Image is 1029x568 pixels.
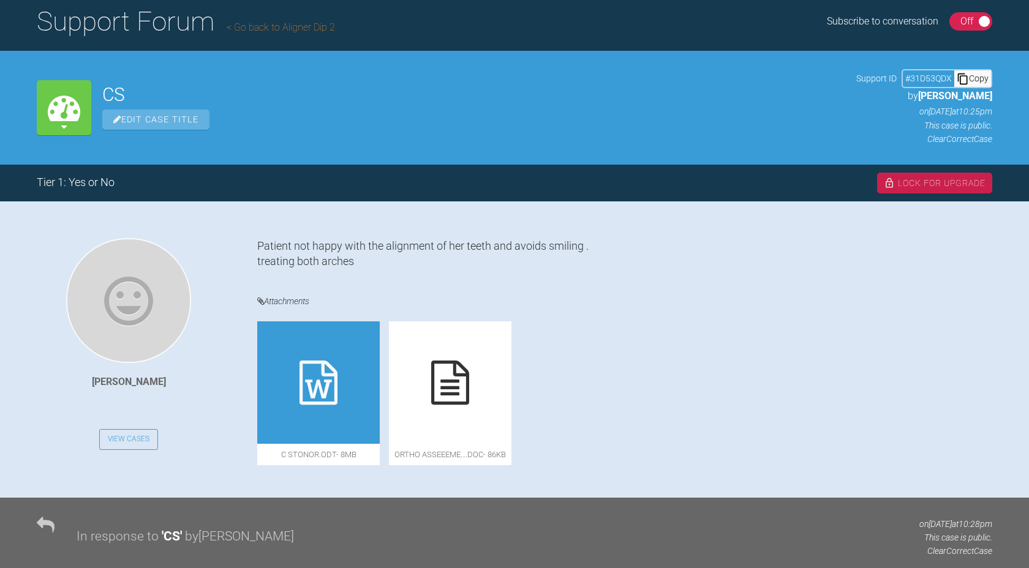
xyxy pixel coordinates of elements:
div: In response to [77,526,159,547]
h2: CS [102,86,845,104]
p: ClearCorrect Case [856,132,992,146]
div: Tier 1: Yes or No [37,174,115,192]
div: [PERSON_NAME] [92,374,166,390]
span: C Stonor.odt - 8MB [257,444,380,465]
p: ClearCorrect Case [919,544,992,558]
a: View Cases [99,429,158,450]
a: Go back to Aligner Dip 2 [227,21,335,33]
div: by [PERSON_NAME] [185,526,294,547]
p: This case is public. [856,119,992,132]
div: Off [960,13,973,29]
p: on [DATE] at 10:25pm [856,105,992,118]
div: Copy [954,70,991,86]
div: ' CS ' [162,526,182,547]
span: ORTHO ASSEEEME….doc - 86KB [389,444,511,465]
h4: Attachments [257,294,992,309]
p: on [DATE] at 10:28pm [919,517,992,531]
div: # 31D53QDX [903,72,954,85]
div: Patient not happy with the alignment of her teeth and avoids smiling . treating both arches [257,238,992,275]
div: Lock For Upgrade [877,173,992,193]
span: Support ID [856,72,897,85]
img: Wasan Dheyab [66,238,191,363]
div: Subscribe to conversation [827,13,938,29]
p: This case is public. [919,531,992,544]
span: Edit Case Title [102,110,209,130]
span: [PERSON_NAME] [918,90,992,102]
p: by [856,88,992,104]
img: lock.6dc949b6.svg [884,177,895,189]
